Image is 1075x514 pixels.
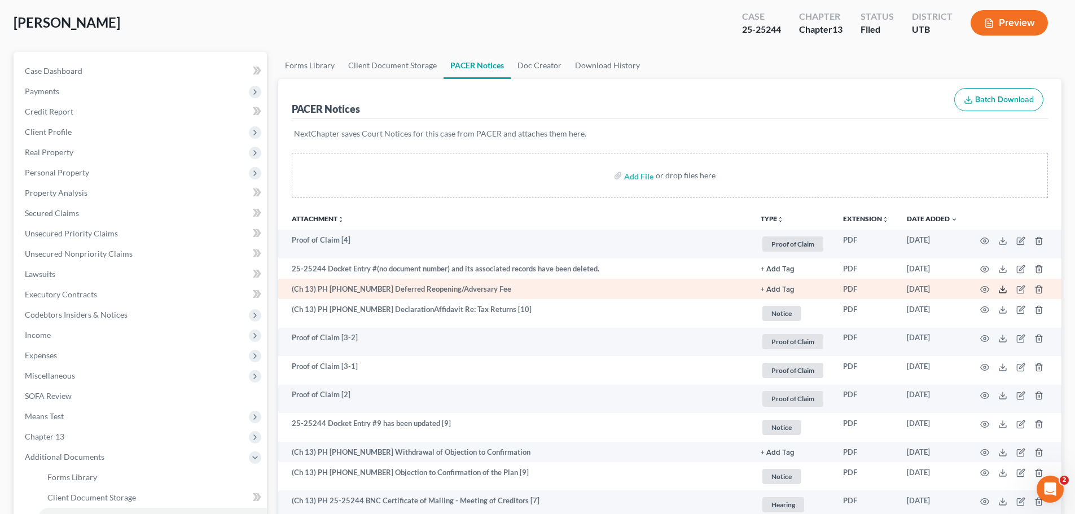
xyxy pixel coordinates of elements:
button: + Add Tag [761,266,795,273]
td: (Ch 13) PH [PHONE_NUMBER] Objection to Confirmation of the Plan [9] [278,462,752,491]
td: (Ch 13) PH [PHONE_NUMBER] Withdrawal of Objection to Confirmation [278,442,752,462]
button: + Add Tag [761,449,795,456]
span: Hearing [762,497,804,512]
td: PDF [834,413,898,442]
span: Credit Report [25,107,73,116]
td: Proof of Claim [3-2] [278,328,752,357]
a: Unsecured Priority Claims [16,223,267,244]
td: PDF [834,230,898,258]
span: Lawsuits [25,269,55,279]
div: 25-25244 [742,23,781,36]
a: Doc Creator [511,52,568,79]
span: Codebtors Insiders & Notices [25,310,128,319]
a: Proof of Claim [761,389,825,408]
span: Notice [762,420,801,435]
td: [DATE] [898,462,967,491]
span: Property Analysis [25,188,87,197]
td: [DATE] [898,413,967,442]
td: PDF [834,279,898,299]
td: PDF [834,385,898,414]
i: unfold_more [337,216,344,223]
a: Case Dashboard [16,61,267,81]
td: (Ch 13) PH [PHONE_NUMBER] Deferred Reopening/Adversary Fee [278,279,752,299]
span: Means Test [25,411,64,421]
span: Unsecured Nonpriority Claims [25,249,133,258]
span: Forms Library [47,472,97,482]
span: Notice [762,469,801,484]
a: Client Document Storage [341,52,444,79]
a: SOFA Review [16,386,267,406]
span: Chapter 13 [25,432,64,441]
td: PDF [834,299,898,328]
div: District [912,10,953,23]
a: Forms Library [38,467,267,487]
td: [DATE] [898,299,967,328]
td: PDF [834,258,898,279]
td: 25-25244 Docket Entry #(no document number) and its associated records have been deleted. [278,258,752,279]
p: NextChapter saves Court Notices for this case from PACER and attaches them here. [294,128,1046,139]
div: Chapter [799,10,843,23]
td: Proof of Claim [3-1] [278,356,752,385]
a: Hearing [761,495,825,514]
td: [DATE] [898,258,967,279]
a: Credit Report [16,102,267,122]
a: Extensionunfold_more [843,214,889,223]
span: SOFA Review [25,391,72,401]
span: Additional Documents [25,452,104,462]
span: Notice [762,306,801,321]
i: unfold_more [777,216,784,223]
td: PDF [834,462,898,491]
a: Client Document Storage [38,487,267,508]
span: Batch Download [975,95,1034,104]
span: Personal Property [25,168,89,177]
td: (Ch 13) PH [PHONE_NUMBER] DeclarationAffidavit Re: Tax Returns [10] [278,299,752,328]
span: Expenses [25,350,57,360]
i: unfold_more [882,216,889,223]
a: Notice [761,467,825,486]
a: Forms Library [278,52,341,79]
td: PDF [834,442,898,462]
td: 25-25244 Docket Entry #9 has been updated [9] [278,413,752,442]
td: [DATE] [898,442,967,462]
td: [DATE] [898,279,967,299]
td: PDF [834,328,898,357]
a: + Add Tag [761,263,825,274]
div: PACER Notices [292,102,360,116]
a: Proof of Claim [761,332,825,351]
span: Proof of Claim [762,363,823,378]
a: Executory Contracts [16,284,267,305]
a: Notice [761,304,825,323]
span: 13 [832,24,843,34]
a: Lawsuits [16,264,267,284]
span: Executory Contracts [25,289,97,299]
div: or drop files here [656,170,716,181]
button: Batch Download [954,88,1043,112]
span: Case Dashboard [25,66,82,76]
span: [PERSON_NAME] [14,14,120,30]
i: expand_more [951,216,958,223]
span: Unsecured Priority Claims [25,229,118,238]
td: [DATE] [898,328,967,357]
a: Notice [761,418,825,437]
div: Status [861,10,894,23]
a: Unsecured Nonpriority Claims [16,244,267,264]
span: Income [25,330,51,340]
a: + Add Tag [761,284,825,295]
span: Client Profile [25,127,72,137]
td: Proof of Claim [2] [278,385,752,414]
span: Secured Claims [25,208,79,218]
div: UTB [912,23,953,36]
a: Proof of Claim [761,235,825,253]
td: Proof of Claim [4] [278,230,752,258]
a: PACER Notices [444,52,511,79]
a: Property Analysis [16,183,267,203]
a: Secured Claims [16,203,267,223]
span: 2 [1060,476,1069,485]
a: Date Added expand_more [907,214,958,223]
div: Filed [861,23,894,36]
a: Download History [568,52,647,79]
span: Payments [25,86,59,96]
td: [DATE] [898,356,967,385]
button: Preview [971,10,1048,36]
td: [DATE] [898,385,967,414]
